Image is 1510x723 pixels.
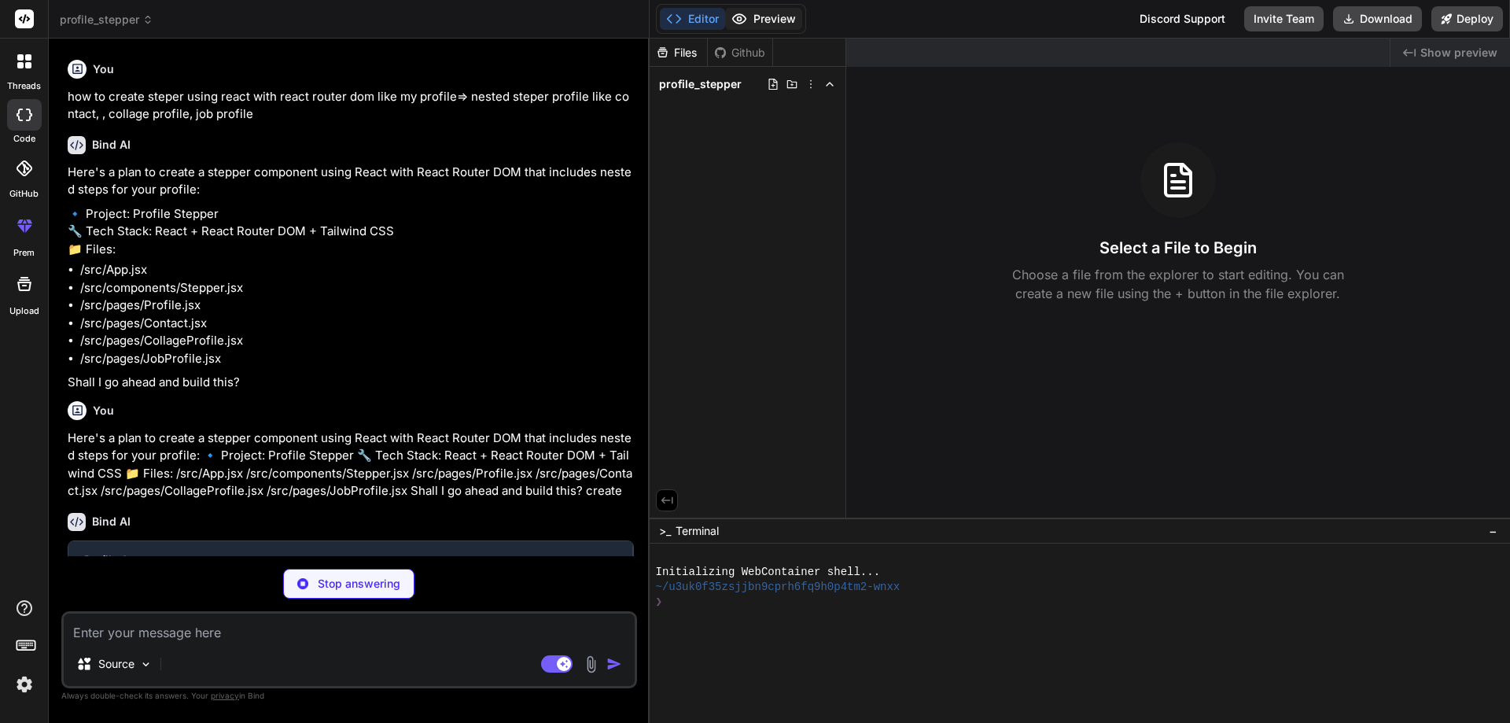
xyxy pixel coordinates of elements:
p: how to create steper using react with react router dom like my profile=> nested steper profile li... [68,88,634,124]
img: attachment [582,655,600,673]
span: Terminal [676,523,719,539]
p: 🔹 Project: Profile Stepper 🔧 Tech Stack: React + React Router DOM + Tailwind CSS 📁 Files: [68,205,634,259]
p: Choose a file from the explorer to start editing. You can create a new file using the + button in... [1002,265,1354,303]
p: Stop answering [318,576,400,592]
button: Download [1333,6,1422,31]
div: Files [650,45,707,61]
img: settings [11,671,38,698]
span: profile_stepper [659,76,742,92]
h6: You [93,403,114,419]
button: Invite Team [1244,6,1324,31]
li: /src/pages/Profile.jsx [80,297,634,315]
h3: Select a File to Begin [1099,237,1257,259]
li: /src/pages/CollageProfile.jsx [80,332,634,350]
label: GitHub [9,187,39,201]
p: Here's a plan to create a stepper component using React with React Router DOM that includes neste... [68,430,634,500]
label: Upload [9,304,39,318]
li: /src/pages/JobProfile.jsx [80,350,634,368]
span: Initializing WebContainer shell... [656,565,881,580]
div: Github [708,45,772,61]
span: profile_stepper [60,12,153,28]
label: code [13,132,35,146]
button: Profile StepperClick to open Workbench [68,541,632,593]
span: − [1489,523,1497,539]
li: /src/App.jsx [80,261,634,279]
li: /src/pages/Contact.jsx [80,315,634,333]
img: icon [606,656,622,672]
p: Source [98,656,134,672]
img: Pick Models [139,658,153,671]
li: /src/components/Stepper.jsx [80,279,634,297]
h6: You [93,61,114,77]
div: Profile Stepper [84,552,617,568]
button: − [1486,518,1501,544]
p: Shall I go ahead and build this? [68,374,634,392]
button: Editor [660,8,725,30]
h6: Bind AI [92,137,131,153]
label: prem [13,246,35,260]
button: Preview [725,8,802,30]
span: ~/u3uk0f35zsjjbn9cprh6fq9h0p4tm2-wnxx [656,580,900,595]
p: Always double-check its answers. Your in Bind [61,688,637,703]
p: Here's a plan to create a stepper component using React with React Router DOM that includes neste... [68,164,634,199]
span: ❯ [656,595,664,610]
span: privacy [211,691,239,700]
h6: Bind AI [92,514,131,529]
span: >_ [659,523,671,539]
div: Discord Support [1130,6,1235,31]
label: threads [7,79,41,93]
span: Show preview [1420,45,1497,61]
button: Deploy [1431,6,1503,31]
